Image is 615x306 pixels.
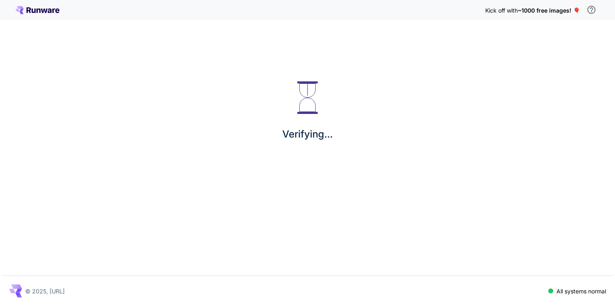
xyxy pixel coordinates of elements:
p: © 2025, [URL] [25,287,65,295]
p: All systems normal [556,287,606,295]
span: ~1000 free images! 🎈 [518,7,580,14]
span: Kick off with [485,7,518,14]
p: Verifying... [282,127,333,142]
button: In order to qualify for free credit, you need to sign up with a business email address and click ... [583,2,600,18]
